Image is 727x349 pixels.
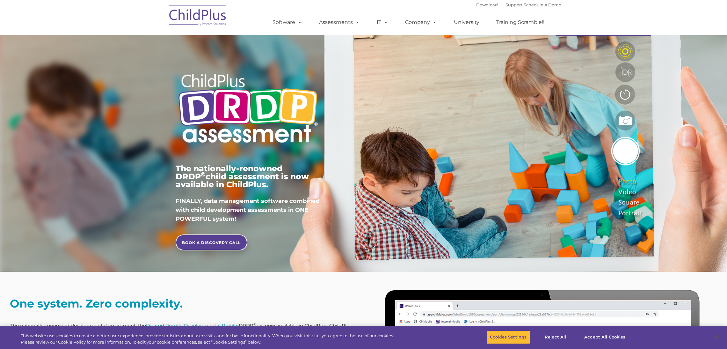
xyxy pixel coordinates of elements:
a: Download [476,2,498,7]
a: Desired Results Developmental Profile [146,323,237,329]
a: Schedule A Demo [524,2,561,7]
button: Cookies Settings [486,330,530,344]
a: Software [266,16,309,29]
button: Accept All Cookies [581,330,629,344]
img: ChildPlus by Procare Solutions [166,0,230,32]
a: Assessments [313,16,366,29]
img: Copyright - DRDP Logo Light [176,65,320,153]
span: FINALLY, data management software combined with child development assessments in ONE POWERFUL sys... [176,197,319,222]
a: Support [505,2,522,7]
div: This website uses cookies to create a better user experience, provide statistics about user visit... [21,333,400,345]
sup: © [253,322,256,326]
a: Training Scramble!! [490,16,551,29]
strong: One system. Zero complexity. [10,297,183,310]
a: University [447,16,486,29]
a: Company [399,16,443,29]
span: The nationally-renowned DRDP child assessment is now available in ChildPlus. [176,164,309,189]
p: The nationally-renowned developmental assessment, the (DRDP ), is now available in ChildPlus. Chi... [10,322,359,337]
sup: © [201,171,206,178]
font: | [476,2,561,7]
button: Reject All [535,330,575,344]
a: BOOK A DISCOVERY CALL [176,234,247,250]
a: IT [370,16,395,29]
button: Close [710,330,724,344]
